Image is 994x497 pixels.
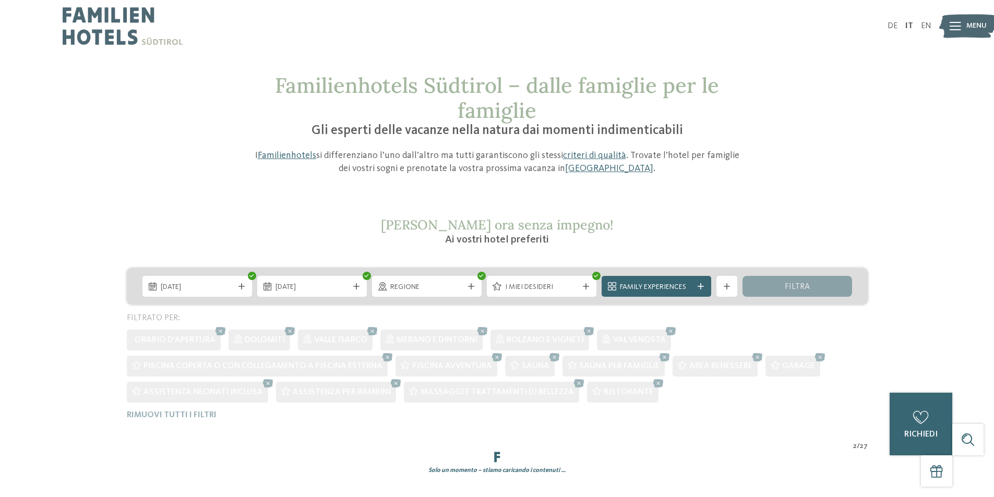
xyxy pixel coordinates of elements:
span: 27 [860,441,868,452]
span: [DATE] [161,282,234,293]
span: Regione [390,282,463,293]
span: Ai vostri hotel preferiti [445,235,549,245]
a: IT [905,22,913,30]
span: [DATE] [276,282,349,293]
span: richiedi [904,430,938,439]
span: I miei desideri [505,282,578,293]
a: DE [888,22,897,30]
span: Family Experiences [620,282,693,293]
span: [PERSON_NAME] ora senza impegno! [381,216,614,233]
p: I si differenziano l’uno dall’altro ma tutti garantiscono gli stessi . Trovate l’hotel per famigl... [249,149,745,175]
a: Familienhotels [258,151,316,160]
span: / [857,441,860,452]
span: 2 [853,441,857,452]
span: Familienhotels Südtirol – dalle famiglie per le famiglie [275,72,719,124]
a: EN [921,22,931,30]
a: criteri di qualità [563,151,626,160]
span: Gli esperti delle vacanze nella natura dai momenti indimenticabili [312,124,683,137]
a: [GEOGRAPHIC_DATA] [565,164,653,173]
div: Solo un momento – stiamo caricando i contenuti … [119,466,876,475]
span: Menu [966,21,987,31]
a: richiedi [890,393,952,455]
